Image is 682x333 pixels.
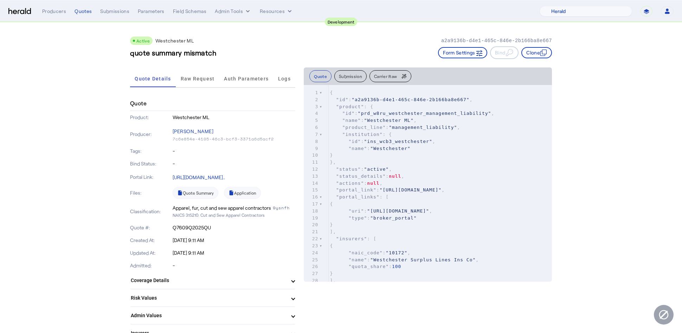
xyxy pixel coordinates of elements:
p: - [173,262,296,269]
div: 11 [304,159,319,166]
span: } [330,271,333,276]
p: NAICS 315210: Cut and Sew Apparel Contractors [173,211,296,218]
p: a2a9136b-d4e1-465c-846e-2b166ba8e667 [441,37,552,44]
span: : [330,215,417,221]
div: 27 [304,270,319,277]
span: "Westchester ML" [364,118,414,123]
div: 22 [304,235,319,242]
span: "uri" [348,208,364,214]
img: Herald Logo [8,8,31,15]
div: Producers [42,8,66,15]
div: 23 [304,242,319,249]
span: "management_liability" [389,125,457,130]
span: : , [330,174,404,179]
span: null [389,174,401,179]
span: "id" [342,111,355,116]
button: Clone [521,47,552,58]
span: Quote Details [135,76,171,81]
p: [DATE] 9:11 AM [173,249,296,256]
span: "prd_w8ru_westchester_management_liability" [358,111,491,116]
span: } [330,152,333,158]
mat-expansion-panel-header: Risk Values [130,289,295,306]
div: 21 [304,228,319,235]
p: - [173,148,296,155]
p: Updated At: [130,249,171,256]
button: Form Settings [438,47,487,58]
span: "name" [342,118,361,123]
span: : , [330,208,432,214]
div: 17 [304,201,319,208]
div: 9ysnfh [273,204,295,211]
span: : , [330,97,472,102]
p: Q7609Q2025QU [173,224,296,231]
div: 20 [304,221,319,228]
span: "Westchester" [370,146,411,151]
h3: quote summary mismatch [130,48,216,58]
p: [DATE] 9:11 AM [173,237,296,244]
span: "institution" [342,132,383,137]
span: "[URL][DOMAIN_NAME]" [380,187,442,192]
span: : { [330,104,373,109]
p: Westchester ML [173,114,296,121]
div: 9 [304,145,319,152]
button: Carrier Raw [369,70,411,82]
span: : [ [330,236,377,241]
p: Producer: [130,131,171,138]
span: "10172" [386,250,407,255]
div: 10 [304,152,319,159]
herald-code-block: quote [304,85,552,282]
p: Westchester ML [155,37,194,44]
div: 8 [304,138,319,145]
div: 7 [304,131,319,138]
button: Resources dropdown menu [260,8,293,15]
div: Submissions [100,8,129,15]
div: 14 [304,180,319,187]
span: Logs [278,76,291,81]
p: Files: [130,189,171,196]
div: 28 [304,277,319,284]
span: : , [330,187,445,192]
div: 12 [304,166,319,173]
button: internal dropdown menu [215,8,251,15]
span: : { [330,132,392,137]
span: "ins_wcb3_westchester" [364,139,432,144]
span: { [330,201,333,207]
p: Classification: [130,208,171,215]
div: Parameters [138,8,165,15]
div: 16 [304,194,319,201]
span: Carrier Raw [374,74,397,78]
span: : , [330,181,382,186]
span: : [330,264,401,269]
div: Apparel, fur, cut and sew apparel contractors [173,204,271,211]
span: "broker_portal" [370,215,417,221]
p: 7c6e854e-4105-46c3-bcf3-3371a6d5acf2 [173,136,296,142]
span: : , [330,125,460,130]
span: "id" [348,139,361,144]
span: null [367,181,379,186]
span: ], [330,229,336,234]
span: { [330,90,333,95]
span: "a2a9136b-d4e1-465c-846e-2b166ba8e667" [352,97,469,102]
span: "type" [348,215,367,221]
div: 1 [304,89,319,96]
span: : , [330,166,392,172]
p: Product: [130,114,171,121]
span: "active" [364,166,389,172]
span: ], [330,278,336,283]
div: 5 [304,117,319,124]
span: "product" [336,104,364,109]
div: 3 [304,103,319,110]
p: Admitted: [130,262,171,269]
span: { [330,243,333,248]
span: "status_details" [336,174,386,179]
h4: Quote [130,99,147,107]
div: 19 [304,215,319,222]
span: : [ [330,194,389,200]
button: Quote [309,70,332,82]
mat-expansion-panel-header: Admin Values [130,307,295,324]
span: "portal_links" [336,194,380,200]
span: Auth Parameters [224,76,269,81]
div: 13 [304,173,319,180]
a: Application [224,187,261,199]
p: [PERSON_NAME] [173,126,296,136]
